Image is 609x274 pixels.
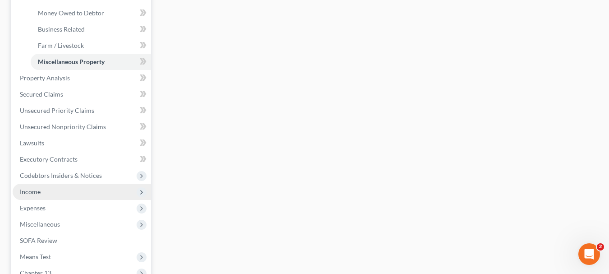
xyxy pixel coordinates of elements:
[597,243,604,251] span: 2
[31,5,151,21] a: Money Owed to Debtor
[13,232,151,249] a: SOFA Review
[13,119,151,135] a: Unsecured Nonpriority Claims
[20,253,51,260] span: Means Test
[13,102,151,119] a: Unsecured Priority Claims
[31,21,151,37] a: Business Related
[38,42,84,49] span: Farm / Livestock
[31,54,151,70] a: Miscellaneous Property
[38,58,105,65] span: Miscellaneous Property
[20,90,63,98] span: Secured Claims
[20,123,106,130] span: Unsecured Nonpriority Claims
[13,151,151,167] a: Executory Contracts
[38,9,104,17] span: Money Owed to Debtor
[13,70,151,86] a: Property Analysis
[578,243,600,265] iframe: Intercom live chat
[38,25,85,33] span: Business Related
[31,37,151,54] a: Farm / Livestock
[20,139,44,147] span: Lawsuits
[13,135,151,151] a: Lawsuits
[20,204,46,212] span: Expenses
[20,74,70,82] span: Property Analysis
[13,86,151,102] a: Secured Claims
[20,155,78,163] span: Executory Contracts
[20,172,102,179] span: Codebtors Insiders & Notices
[20,107,94,114] span: Unsecured Priority Claims
[20,188,41,195] span: Income
[20,237,57,244] span: SOFA Review
[20,220,60,228] span: Miscellaneous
